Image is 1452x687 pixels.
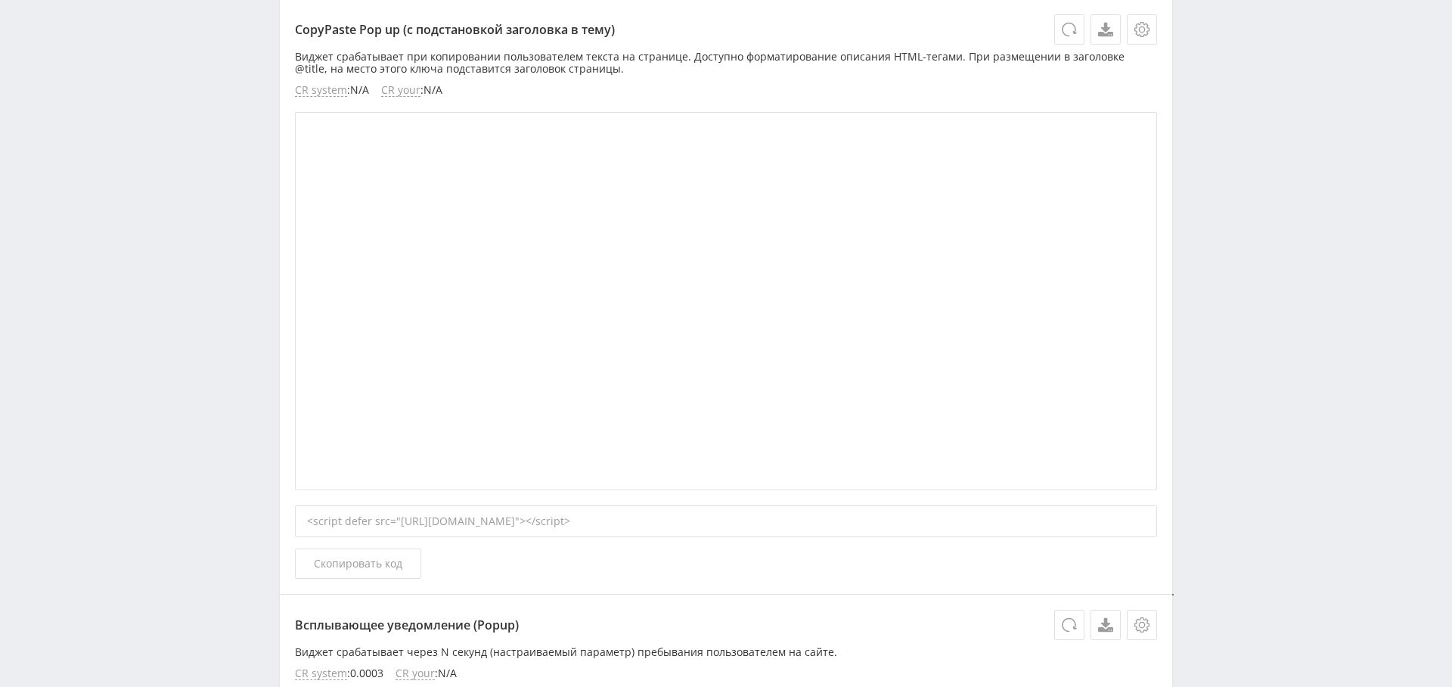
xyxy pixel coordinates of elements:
a: Скачать [1091,14,1121,45]
button: Скопировать код [295,549,421,579]
button: Настройки [1127,14,1157,45]
button: Настройки [1127,610,1157,640]
li: : N/A [396,667,457,680]
p: Виджет срабатывает при копировании пользователем текста на странице. Доступно форматирование опис... [295,51,1157,75]
div: <script defer src="[URL][DOMAIN_NAME]"></script> [295,505,1157,537]
p: CopyPaste Pop up (с подстановкой заголовка в тему) [295,14,1157,45]
span: CR your [396,667,435,680]
span: CR your [381,84,420,97]
span: CR system [295,84,347,97]
p: Всплывающее уведомление (Popup) [295,610,1157,640]
li: : N/A [295,84,369,97]
textarea: <script defer src="[URL][DOMAIN_NAME]"></script> [1172,594,1174,595]
li: : 0.0003 [295,667,383,680]
span: Скопировать код [314,558,402,570]
p: Виджет срабатывает через N секунд (настраиваемый параметр) пребывания пользователем на сайте. [295,646,1157,658]
span: CR system [295,667,347,680]
li: : N/A [381,84,442,97]
a: Скачать [1091,610,1121,640]
button: Обновить [1054,610,1084,640]
button: Обновить [1054,14,1084,45]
